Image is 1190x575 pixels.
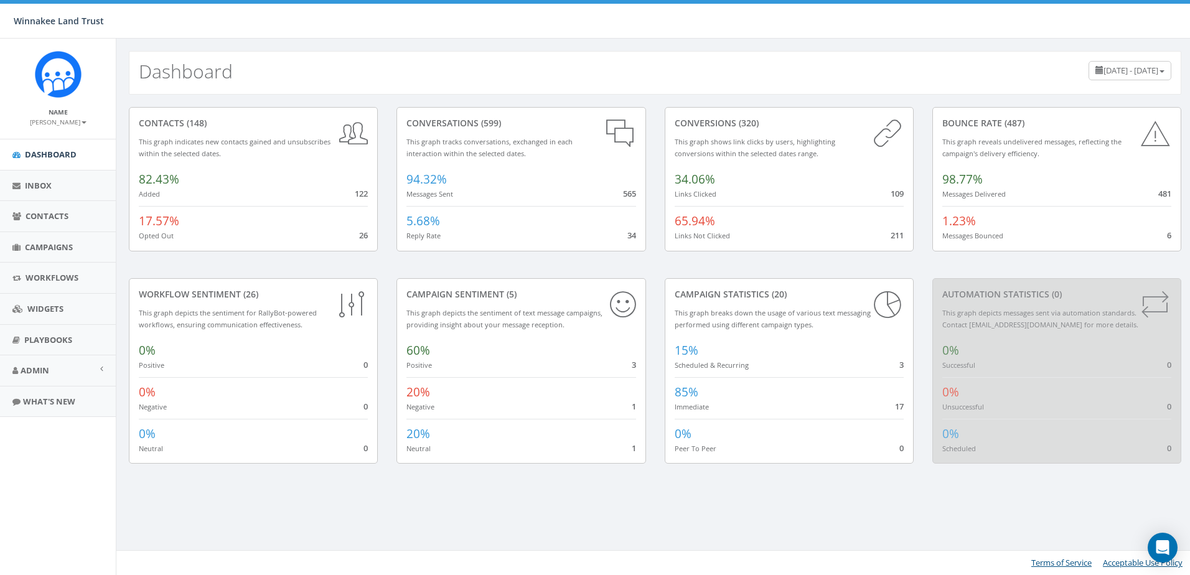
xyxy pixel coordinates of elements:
[1031,557,1092,568] a: Terms of Service
[27,303,63,314] span: Widgets
[942,342,959,358] span: 0%
[139,231,174,240] small: Opted Out
[675,402,709,411] small: Immediate
[675,231,730,240] small: Links Not Clicked
[942,402,984,411] small: Unsuccessful
[139,342,156,358] span: 0%
[675,444,716,453] small: Peer To Peer
[942,231,1003,240] small: Messages Bounced
[1103,557,1183,568] a: Acceptable Use Policy
[942,360,975,370] small: Successful
[406,137,573,158] small: This graph tracks conversations, exchanged in each interaction within the selected dates.
[406,288,635,301] div: Campaign Sentiment
[504,288,517,300] span: (5)
[942,117,1171,129] div: Bounce Rate
[406,360,432,370] small: Positive
[1103,65,1158,76] span: [DATE] - [DATE]
[30,118,87,126] small: [PERSON_NAME]
[26,272,78,283] span: Workflows
[30,116,87,127] a: [PERSON_NAME]
[632,442,636,454] span: 1
[406,342,430,358] span: 60%
[139,402,167,411] small: Negative
[1167,442,1171,454] span: 0
[675,384,698,400] span: 85%
[363,401,368,412] span: 0
[14,15,104,27] span: Winnakee Land Trust
[675,213,715,229] span: 65.94%
[406,444,431,453] small: Neutral
[406,117,635,129] div: conversations
[363,442,368,454] span: 0
[675,308,871,329] small: This graph breaks down the usage of various text messaging performed using different campaign types.
[942,288,1171,301] div: Automation Statistics
[406,308,602,329] small: This graph depicts the sentiment of text message campaigns, providing insight about your message ...
[632,401,636,412] span: 1
[1049,288,1062,300] span: (0)
[49,108,68,116] small: Name
[24,334,72,345] span: Playbooks
[139,213,179,229] span: 17.57%
[139,171,179,187] span: 82.43%
[25,180,52,191] span: Inbox
[942,384,959,400] span: 0%
[623,188,636,199] span: 565
[736,117,759,129] span: (320)
[139,288,368,301] div: Workflow Sentiment
[139,308,317,329] small: This graph depicts the sentiment for RallyBot-powered workflows, ensuring communication effective...
[942,137,1122,158] small: This graph reveals undelivered messages, reflecting the campaign's delivery efficiency.
[899,359,904,370] span: 3
[406,402,434,411] small: Negative
[406,171,447,187] span: 94.32%
[899,442,904,454] span: 0
[895,401,904,412] span: 17
[675,342,698,358] span: 15%
[675,360,749,370] small: Scheduled & Recurring
[942,308,1138,329] small: This graph depicts messages sent via automation standards. Contact [EMAIL_ADDRESS][DOMAIN_NAME] f...
[139,384,156,400] span: 0%
[25,241,73,253] span: Campaigns
[184,117,207,129] span: (148)
[355,188,368,199] span: 122
[632,359,636,370] span: 3
[627,230,636,241] span: 34
[891,230,904,241] span: 211
[942,426,959,442] span: 0%
[139,189,160,199] small: Added
[1158,188,1171,199] span: 481
[1002,117,1024,129] span: (487)
[406,426,430,442] span: 20%
[942,444,976,453] small: Scheduled
[26,210,68,222] span: Contacts
[23,396,75,407] span: What's New
[406,213,440,229] span: 5.68%
[1148,533,1178,563] div: Open Intercom Messenger
[479,117,501,129] span: (599)
[675,426,691,442] span: 0%
[942,189,1006,199] small: Messages Delivered
[139,444,163,453] small: Neutral
[139,117,368,129] div: contacts
[406,384,430,400] span: 20%
[675,137,835,158] small: This graph shows link clicks by users, highlighting conversions within the selected dates range.
[769,288,787,300] span: (20)
[139,137,330,158] small: This graph indicates new contacts gained and unsubscribes within the selected dates.
[363,359,368,370] span: 0
[359,230,368,241] span: 26
[675,171,715,187] span: 34.06%
[139,360,164,370] small: Positive
[406,189,453,199] small: Messages Sent
[675,117,904,129] div: conversions
[891,188,904,199] span: 109
[139,61,233,82] h2: Dashboard
[406,231,441,240] small: Reply Rate
[21,365,49,376] span: Admin
[241,288,258,300] span: (26)
[675,189,716,199] small: Links Clicked
[675,288,904,301] div: Campaign Statistics
[942,213,976,229] span: 1.23%
[942,171,983,187] span: 98.77%
[1167,401,1171,412] span: 0
[25,149,77,160] span: Dashboard
[1167,230,1171,241] span: 6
